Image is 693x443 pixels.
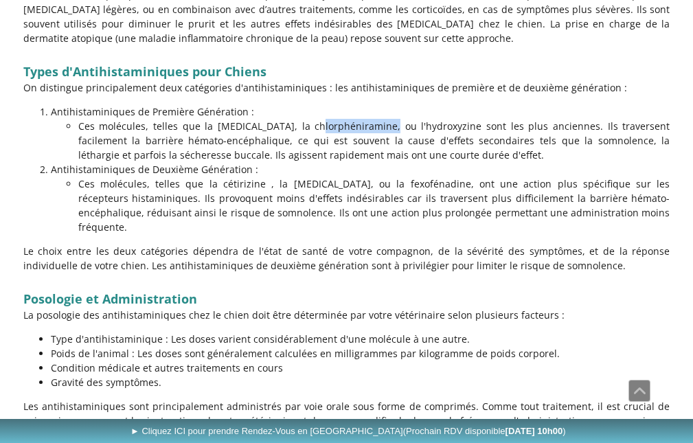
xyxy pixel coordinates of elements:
[23,63,266,80] strong: Types d'Antihistaminiques pour Chiens
[23,291,197,307] strong: Posologie et Administration
[51,332,670,346] p: Type d'antihistaminique : Les doses varient considérablement d'une molécule à une autre.
[51,375,670,389] p: Gravité des symptômes.
[23,399,670,428] p: Les antihistaminiques sont principalement administrés par voie orale sous forme de comprimés. Com...
[23,244,670,273] p: Le choix entre les deux catégories dépendra de l'état de santé de votre compagnon, de la sévérité...
[130,426,566,436] span: ► Cliquez ICI pour prendre Rendez-Vous en [GEOGRAPHIC_DATA]
[51,361,670,375] p: Condition médicale et autres traitements en cours
[23,308,670,322] p: La posologie des antihistaminiques chez le chien doit être déterminée par votre vétérinaire selon...
[51,162,670,177] p: Antihistaminiques de Deuxième Génération :
[51,346,670,361] p: Poids de l'animal : Les doses sont généralement calculées en milligrammes par kilogramme de poids...
[505,426,563,436] b: [DATE] 10h00
[78,177,670,234] p: Ces molécules, telles que la cétirizine , la [MEDICAL_DATA], ou la fexofénadine, ont une action p...
[403,426,566,436] span: (Prochain RDV disponible )
[51,104,670,119] p: Antihistaminiques de Première Génération :
[629,380,650,401] span: Défiler vers le haut
[78,119,670,162] p: Ces molécules, telles que la [MEDICAL_DATA], la chlorphéniramine, ou l'hydroxyzine sont les plus ...
[23,80,670,95] p: On distingue principalement deux catégories d'antihistaminiques : les antihistaminiques de premiè...
[628,380,650,402] a: Défiler vers le haut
